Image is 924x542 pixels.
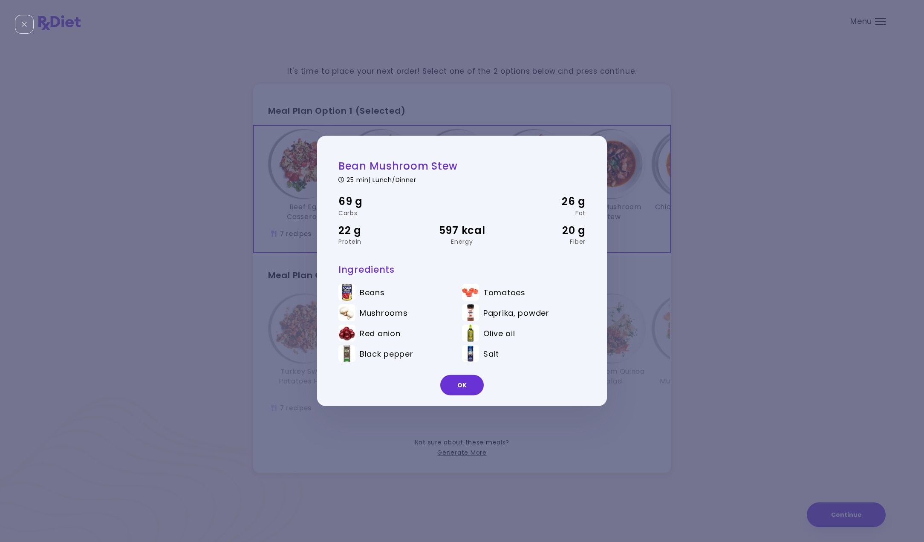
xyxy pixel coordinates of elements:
[483,349,499,358] span: Salt
[360,329,400,338] span: Red onion
[483,308,549,317] span: Paprika, powder
[338,222,421,238] div: 22 g
[338,210,421,216] div: Carbs
[360,349,413,358] span: Black pepper
[503,210,586,216] div: Fat
[338,175,586,183] div: 25 min | Lunch/Dinner
[360,308,407,317] span: Mushrooms
[338,193,421,210] div: 69 g
[421,222,503,238] div: 597 kcal
[338,264,586,275] h3: Ingredients
[503,222,586,238] div: 20 g
[483,288,526,297] span: Tomatoes
[440,375,484,395] button: OK
[360,288,385,297] span: Beans
[503,239,586,245] div: Fiber
[338,159,586,173] h2: Bean Mushroom Stew
[421,239,503,245] div: Energy
[503,193,586,210] div: 26 g
[483,329,515,338] span: Olive oil
[15,15,34,34] div: Close
[338,239,421,245] div: Protein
